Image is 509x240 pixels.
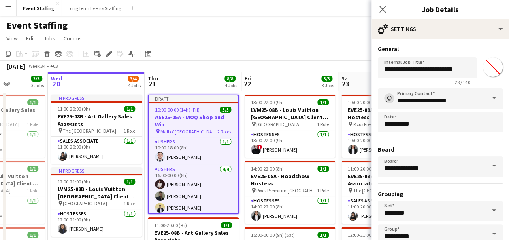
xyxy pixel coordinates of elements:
div: 4 Jobs [128,82,141,88]
span: ! [257,145,262,149]
span: 21 [147,79,158,88]
span: Rixos Premium [GEOGRAPHIC_DATA], [GEOGRAPHIC_DATA], [GEOGRAPHIC_DATA] [353,121,414,127]
h3: LVM25-08B - Louis Vuitton [GEOGRAPHIC_DATA] Client Advisor [245,106,335,121]
a: Jobs [40,33,59,44]
span: View [6,35,18,42]
app-card-role: Ushers1/110:00-18:00 (8h)[PERSON_NAME] [149,137,238,165]
span: 8/8 [224,76,236,82]
span: The [GEOGRAPHIC_DATA] [353,187,407,194]
span: 1 Role [317,121,329,127]
div: Settings [371,19,509,39]
span: Comms [64,35,82,42]
span: 23 [340,79,350,88]
span: 28 / 140 [448,79,477,85]
span: 1/1 [317,166,329,172]
div: In progress [51,95,142,101]
div: [DATE] [6,62,25,70]
span: Mall of [GEOGRAPHIC_DATA] [160,128,217,135]
span: 1 Role [124,200,135,206]
span: Fri [245,75,251,82]
button: Long Term Events Staffing [61,0,128,16]
app-card-role: Hostesses1/113:00-22:00 (9h)![PERSON_NAME] [245,130,335,158]
span: 11:00-20:00 (9h) [154,222,187,228]
span: 1/1 [27,99,38,105]
app-job-card: 13:00-22:00 (9h)1/1LVM25-08B - Louis Vuitton [GEOGRAPHIC_DATA] Client Advisor [GEOGRAPHIC_DATA]1 ... [245,95,335,158]
span: 3/3 [321,76,332,82]
app-job-card: 11:00-20:00 (9h)1/1EVE25-08B - Art Gallery Sales Associate The [GEOGRAPHIC_DATA]1 RoleSales Assoc... [341,161,432,224]
span: 20 [50,79,62,88]
span: 12:00-21:00 (9h) [348,232,381,238]
span: 10:00-00:00 (14h) (Fri) [155,107,200,113]
span: 15:00-00:00 (9h) (Sat) [251,232,295,238]
span: 13:00-22:00 (9h) [251,99,284,105]
a: Edit [23,33,38,44]
span: 1/1 [317,232,329,238]
span: [GEOGRAPHIC_DATA] [256,121,301,127]
span: Edit [26,35,35,42]
app-card-role: Hostesses1/112:00-21:00 (9h)[PERSON_NAME] [51,209,142,237]
span: 1 Role [27,121,38,127]
h3: EVE25-08A - Roadshow Hostess [245,173,335,187]
h3: General [378,45,503,53]
div: +03 [50,63,58,69]
div: 4 Jobs [225,82,237,88]
app-card-role: Sales Associate1/111:00-20:00 (9h)[PERSON_NAME] [51,137,142,164]
a: View [3,33,21,44]
span: 1 Role [27,187,38,194]
span: 1/1 [221,222,232,228]
span: 10:00-20:00 (10h) [348,99,383,105]
div: In progress [51,167,142,174]
h3: EVE25-08A - Roadshow Hostess [341,106,432,121]
div: 3 Jobs [31,82,44,88]
span: Week 34 [27,63,47,69]
app-job-card: In progress12:00-21:00 (9h)1/1LVM25-08B - Louis Vuitton [GEOGRAPHIC_DATA] Client Advisor [GEOGRAP... [51,167,142,237]
button: Event Staffing [17,0,61,16]
span: 1/1 [317,99,329,105]
a: Comms [60,33,85,44]
app-card-role: Hostesses1/110:00-20:00 (10h)[PERSON_NAME] [341,130,432,158]
span: Jobs [43,35,55,42]
span: [GEOGRAPHIC_DATA] [63,200,107,206]
div: Draft [149,95,238,102]
app-card-role: Sales Associate1/111:00-20:00 (9h)[PERSON_NAME] [341,196,432,224]
span: Sat [341,75,350,82]
span: 1 Role [317,187,329,194]
div: 3 Jobs [322,82,334,88]
span: 1/1 [124,179,135,185]
app-card-role: Ushers4/416:00-00:00 (8h)[PERSON_NAME][PERSON_NAME][PERSON_NAME] [149,165,238,227]
h3: EVE25-08B - Art Gallery Sales Associate [341,173,432,187]
h3: ASE25-05A - MOQ Shop and Win [149,114,238,128]
h3: LVM25-08B - Louis Vuitton [GEOGRAPHIC_DATA] Client Advisor [51,185,142,200]
span: 3/3 [31,76,42,82]
span: 5/5 [220,107,231,113]
h3: Board [378,146,503,153]
app-job-card: 14:00-22:00 (8h)1/1EVE25-08A - Roadshow Hostess Rixos Premium [GEOGRAPHIC_DATA], [GEOGRAPHIC_DATA... [245,161,335,224]
span: 1/1 [27,166,38,172]
span: 12:00-21:00 (9h) [58,179,90,185]
h3: EVE25-08B - Art Gallery Sales Associate [51,113,142,127]
span: The [GEOGRAPHIC_DATA] [63,128,116,134]
app-job-card: In progress11:00-20:00 (9h)1/1EVE25-08B - Art Gallery Sales Associate The [GEOGRAPHIC_DATA]1 Role... [51,95,142,164]
span: 3/4 [128,76,139,82]
app-card-role: Hostesses1/114:00-22:00 (8h)[PERSON_NAME] [245,196,335,224]
span: 2 Roles [217,128,231,135]
span: 1 Role [124,128,135,134]
span: 11:00-20:00 (9h) [58,106,90,112]
h3: Job Details [371,4,509,15]
span: 22 [243,79,251,88]
h1: Event Staffing [6,19,68,32]
app-job-card: 10:00-20:00 (10h)1/1EVE25-08A - Roadshow Hostess Rixos Premium [GEOGRAPHIC_DATA], [GEOGRAPHIC_DAT... [341,95,432,158]
app-job-card: Draft10:00-00:00 (14h) (Fri)5/5ASE25-05A - MOQ Shop and Win Mall of [GEOGRAPHIC_DATA]2 RolesUsher... [148,95,239,214]
span: 1/1 [124,106,135,112]
span: 11:00-20:00 (9h) [348,166,381,172]
span: Wed [51,75,62,82]
h3: Grouping [378,190,503,198]
span: Rixos Premium [GEOGRAPHIC_DATA], [GEOGRAPHIC_DATA], [GEOGRAPHIC_DATA] [256,187,317,194]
